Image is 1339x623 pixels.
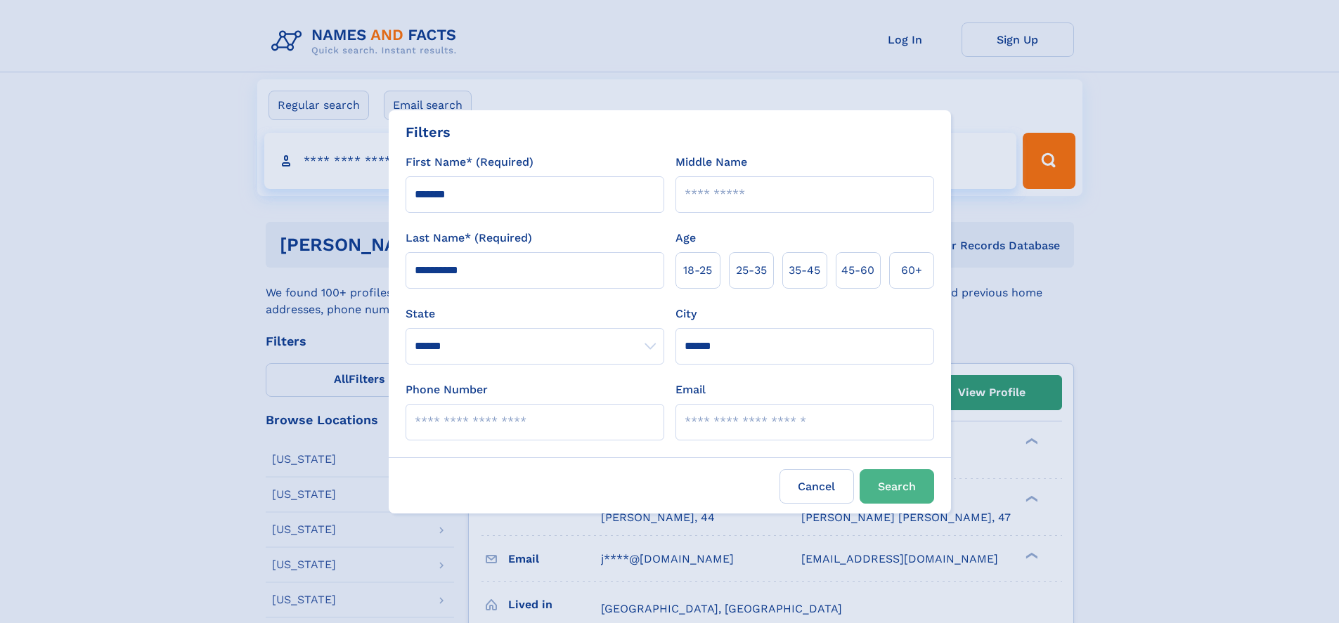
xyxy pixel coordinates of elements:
span: 35‑45 [789,262,820,279]
span: 45‑60 [841,262,874,279]
label: First Name* (Required) [406,154,533,171]
label: Cancel [780,469,854,504]
div: Filters [406,122,451,143]
label: Phone Number [406,381,488,398]
label: Email [675,381,706,398]
label: City [675,306,697,322]
label: Age [675,230,696,247]
label: Last Name* (Required) [406,230,532,247]
label: State [406,306,664,322]
button: Search [860,469,934,504]
span: 60+ [901,262,922,279]
span: 25‑35 [736,262,767,279]
span: 18‑25 [683,262,712,279]
label: Middle Name [675,154,747,171]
